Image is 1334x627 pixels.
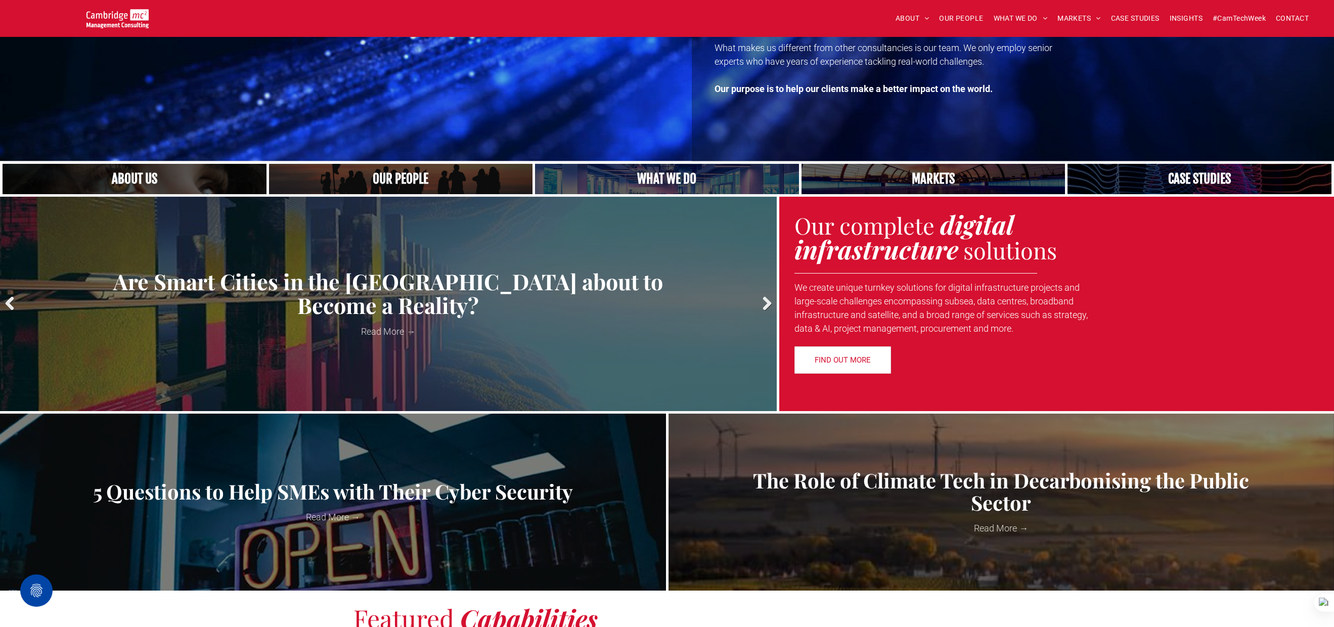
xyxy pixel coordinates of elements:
img: Cambridge MC Logo, digital transformation [86,9,149,28]
a: ABOUT [891,11,935,26]
span: solutions [963,235,1057,265]
span: We create unique turnkey solutions for digital infrastructure projects and large-scale challenges... [794,282,1088,334]
a: Next [757,296,772,311]
a: FIND OUT MORE [794,346,891,374]
a: #CamTechWeek [1208,11,1271,26]
strong: Our purpose is to help our clients make a better impact on the world. [715,83,993,94]
a: WHAT WE DO [989,11,1053,26]
a: Case Studies | Cambridge Management Consulting > Case Studies [1068,164,1331,194]
span: What makes us different from other consultancies is our team. We only employ senior experts who h... [715,42,1052,67]
a: Telecoms | Decades of Experience Across Multiple Industries & Regions [802,164,1065,194]
a: Read More → [8,325,769,338]
a: CONTACT [1271,11,1314,26]
a: Previous [5,296,20,311]
a: Are Smart Cities in the [GEOGRAPHIC_DATA] about to Become a Reality? [8,270,769,318]
strong: infrastructure [794,232,958,266]
a: Read More → [676,521,1327,535]
a: Read More → [8,510,658,524]
span: FIND OUT MORE [815,347,871,373]
a: The Role of Climate Tech in Decarbonising the Public Sector [676,469,1327,514]
a: A crowd in silhouette at sunset, on a rise or lookout point [269,164,533,194]
a: INSIGHTS [1165,11,1208,26]
span: Our complete [794,210,935,240]
a: OUR PEOPLE [934,11,988,26]
a: MARKETS [1052,11,1105,26]
a: 5 Questions to Help SMEs with Their Cyber Security [8,480,658,503]
a: A yoga teacher lifting his whole body off the ground in the peacock pose [535,164,799,194]
a: CASE STUDIES [1106,11,1165,26]
a: Close up of woman's face, centered on her eyes [3,164,266,194]
a: Your Business Transformed | Cambridge Management Consulting [86,11,149,21]
strong: digital [940,207,1014,241]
